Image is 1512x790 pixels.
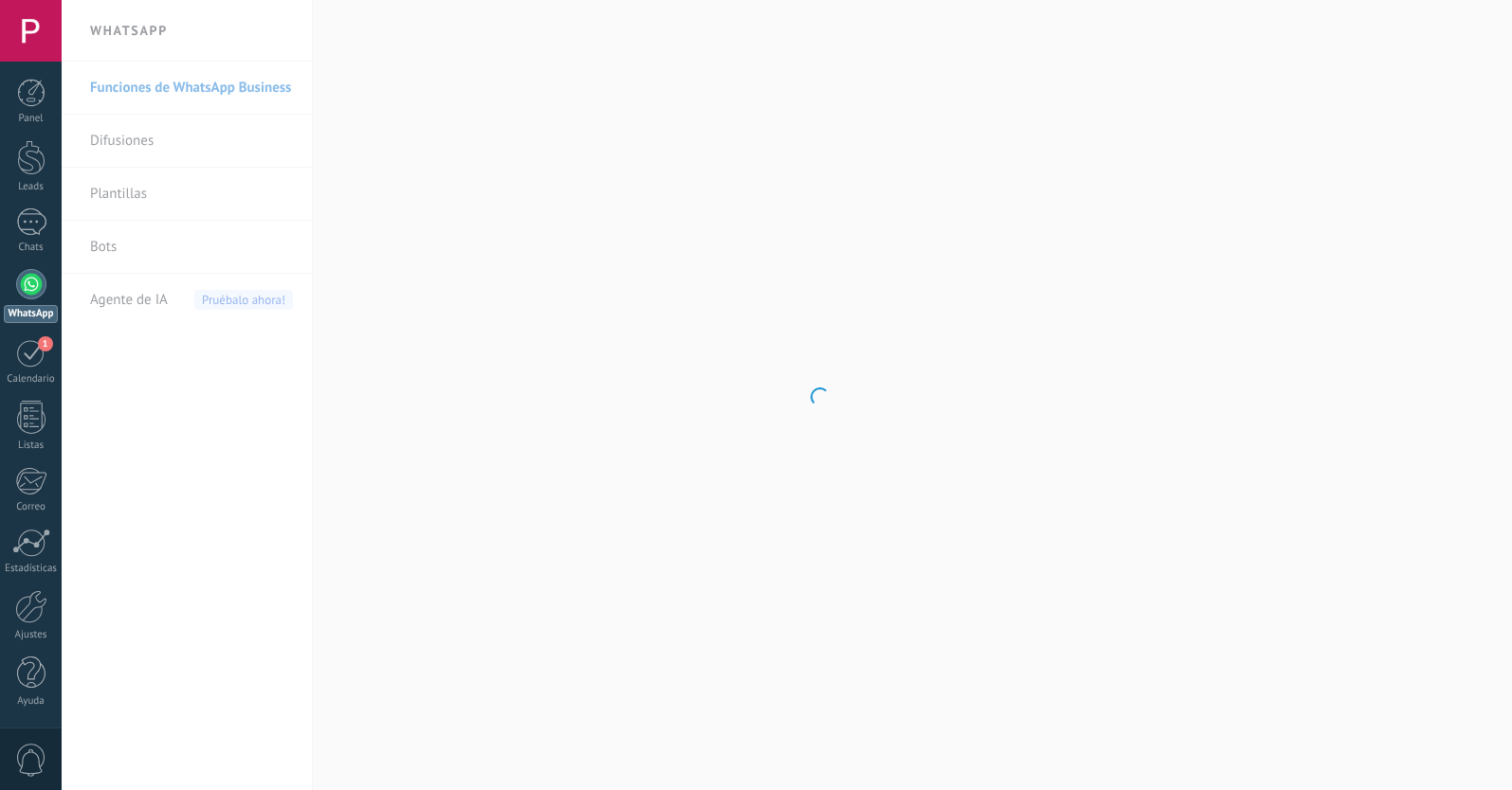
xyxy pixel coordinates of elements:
[4,305,58,323] div: WhatsApp
[4,113,59,125] div: Panel
[4,563,59,575] div: Estadísticas
[4,181,59,193] div: Leads
[4,373,59,386] div: Calendario
[4,242,59,254] div: Chats
[4,629,59,641] div: Ajustes
[4,440,59,452] div: Listas
[4,501,59,513] div: Correo
[4,695,59,708] div: Ayuda
[38,336,53,351] span: 1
